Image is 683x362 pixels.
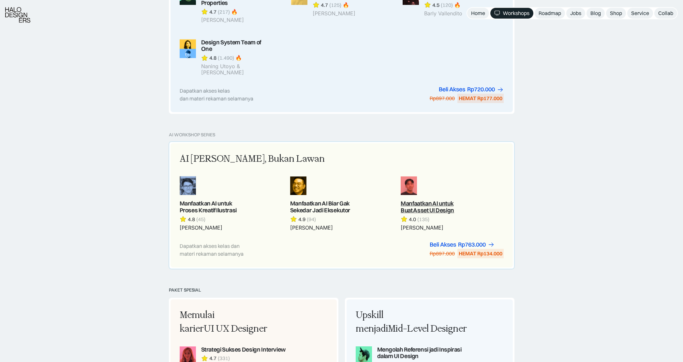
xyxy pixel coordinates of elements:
[590,10,601,17] div: Blog
[566,8,585,19] a: Jobs
[458,241,486,248] div: Rp763.000
[467,8,489,19] a: Home
[586,8,605,19] a: Blog
[209,355,216,362] div: 4.7
[356,309,468,336] div: Upskill menjadi
[430,241,456,248] div: Beli Akses
[180,152,325,166] div: AI [PERSON_NAME], Bukan Lawan
[218,355,230,362] div: (331)
[430,241,495,248] a: Beli AksesRp763.000
[627,8,653,19] a: Service
[204,323,267,334] span: UI UX Designer
[658,10,673,17] div: Collab
[503,10,529,17] div: Workshops
[539,10,561,17] div: Roadmap
[490,8,533,19] a: Workshops
[377,346,468,360] div: Mengolah Referensi jadi Inspirasi dalam UI Design
[201,346,286,353] div: Strategi Sukses Design Interview
[535,8,565,19] a: Roadmap
[439,86,504,93] a: Beli AksesRp720.000
[430,250,455,257] div: Rp897.000
[467,86,495,93] div: Rp720.000
[180,87,253,102] div: Dapatkan akses kelas dan materi rekaman selamanya
[459,95,502,102] div: HEMAT Rp177.000
[169,132,215,138] div: AI Workshop Series
[610,10,622,17] div: Shop
[631,10,649,17] div: Service
[439,86,465,93] div: Beli Akses
[430,95,455,102] div: Rp897.000
[169,287,514,293] div: PAKET SPESIAL
[180,242,253,258] div: Dapatkan akses kelas dan materi rekaman selamanya
[459,250,502,257] div: HEMAT Rp134.000
[180,309,292,336] div: Memulai karier
[570,10,581,17] div: Jobs
[606,8,626,19] a: Shop
[471,10,485,17] div: Home
[388,323,467,334] span: Mid-Level Designer
[654,8,677,19] a: Collab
